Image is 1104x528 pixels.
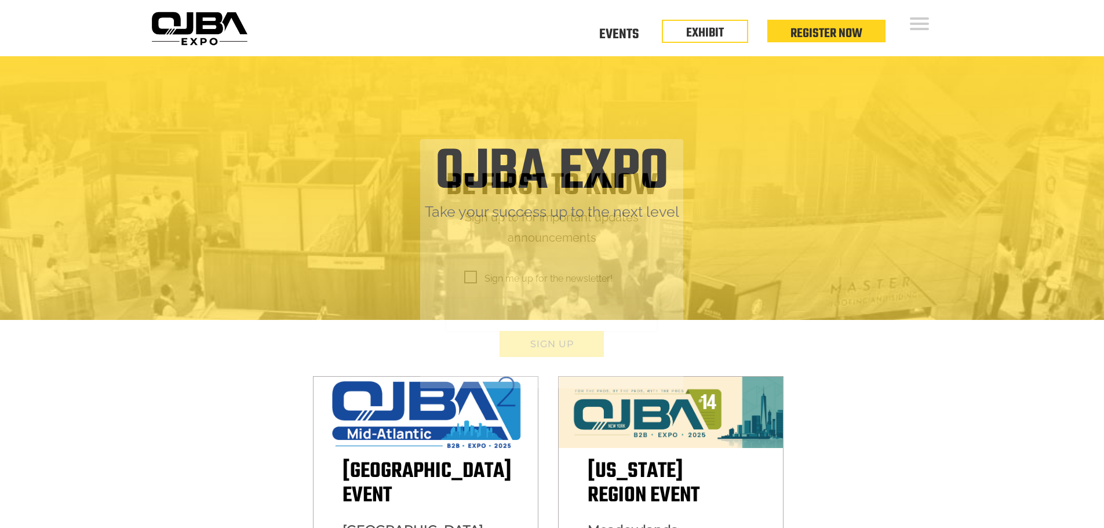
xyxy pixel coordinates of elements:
[464,271,613,286] span: Sign me up for the newsletter!
[420,207,683,248] p: Sign up to for important updates announcements
[343,455,512,512] span: [GEOGRAPHIC_DATA] Event
[155,202,949,221] h2: Take your success up to the next level
[500,331,604,357] button: Sign up
[588,455,699,512] span: [US_STATE] Region Event
[686,23,724,43] a: EXHIBIT
[790,24,862,43] a: Register Now
[420,168,683,205] h1: Be first to know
